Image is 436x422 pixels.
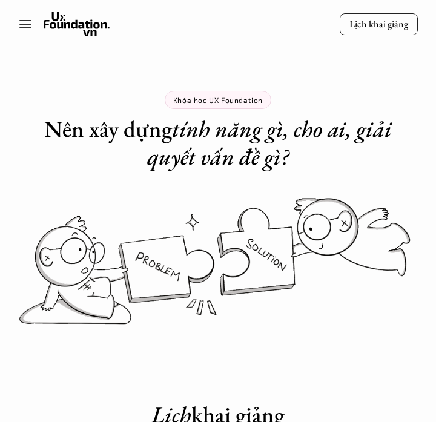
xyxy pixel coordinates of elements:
[18,115,418,170] h1: Nên xây dựng
[147,114,397,171] em: tính năng gì, cho ai, giải quyết vấn đề gì?
[340,13,418,36] a: Lịch khai giảng
[349,18,408,31] p: Lịch khai giảng
[173,96,263,104] p: Khóa học UX Foundation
